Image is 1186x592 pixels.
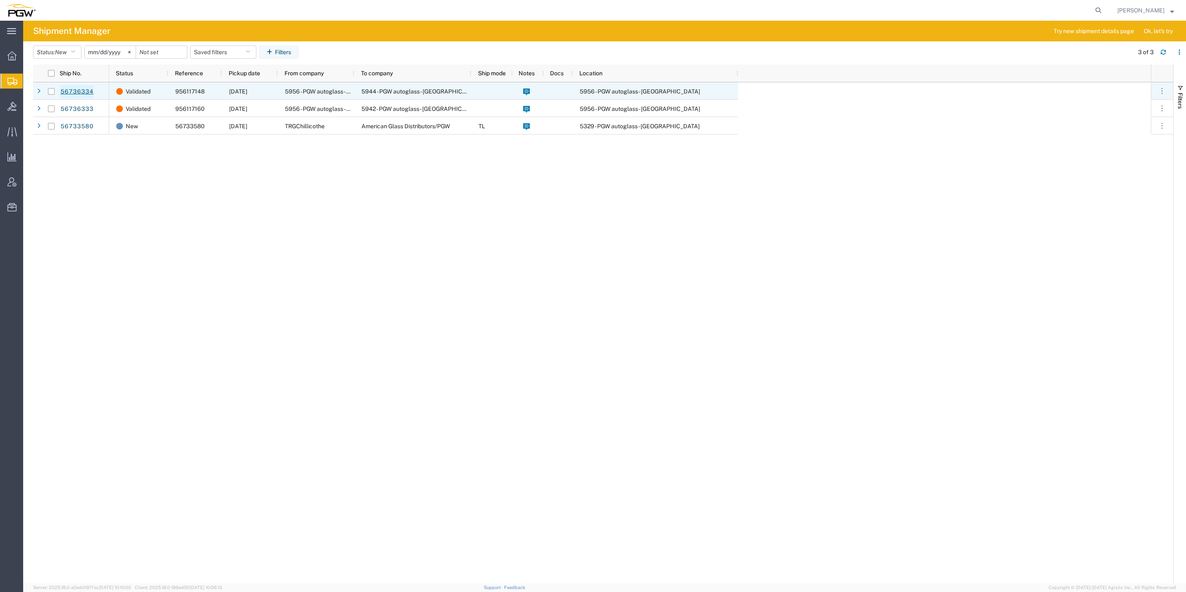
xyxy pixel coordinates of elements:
[361,70,393,77] span: To company
[1054,27,1134,36] span: Try new shipment details page
[550,70,564,77] span: Docs
[361,88,482,95] span: 5944 - PGW autoglass - Saskatoon
[580,123,700,129] span: 5329 - PGW autoglass - Chillicothe
[6,4,36,17] img: logo
[504,585,525,590] a: Feedback
[126,100,151,117] span: Validated
[285,105,405,112] span: 5956 - PGW autoglass - Winnipeg
[1137,24,1180,38] button: Ok, let's try
[60,70,81,77] span: Ship No.
[285,70,324,77] span: From company
[135,585,222,590] span: Client: 2025.18.0-198a450
[229,123,247,129] span: 09/09/2025
[229,105,247,112] span: 09/05/2025
[60,103,94,116] a: 56736333
[285,123,325,129] span: TRGChillicothe
[33,585,131,590] span: Server: 2025.18.0-a0edd1917ac
[126,83,151,100] span: Validated
[33,46,81,59] button: Status:New
[33,21,110,41] h4: Shipment Manager
[99,585,131,590] span: [DATE] 10:10:00
[190,585,222,590] span: [DATE] 10:06:13
[478,70,506,77] span: Ship mode
[580,88,700,95] span: 5956 - PGW autoglass - Winnipeg
[175,105,205,112] span: 956117160
[285,88,405,95] span: 5956 - PGW autoglass - Winnipeg
[361,123,450,129] span: American Glass Distributors/PGW
[478,123,485,129] span: TL
[60,85,94,98] a: 56736334
[55,49,67,55] span: New
[116,70,133,77] span: Status
[519,70,535,77] span: Notes
[259,46,299,59] button: Filters
[190,46,256,59] button: Saved filters
[175,70,203,77] span: Reference
[580,105,700,112] span: 5956 - PGW autoglass - Winnipeg
[126,117,138,135] span: New
[136,46,187,58] input: Not set
[484,585,505,590] a: Support
[1177,93,1184,109] span: Filters
[229,88,247,95] span: 09/05/2025
[175,88,205,95] span: 956117148
[175,123,205,129] span: 56733580
[1049,584,1176,591] span: Copyright © [DATE]-[DATE] Agistix Inc., All Rights Reserved
[85,46,136,58] input: Not set
[1138,48,1154,57] div: 3 of 3
[579,70,603,77] span: Location
[361,105,481,112] span: 5942 - PGW autoglass - Regina
[229,70,260,77] span: Pickup date
[1117,6,1164,15] span: Ksenia Gushchina-Kerecz
[1117,5,1174,15] button: [PERSON_NAME]
[60,120,94,133] a: 56733580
